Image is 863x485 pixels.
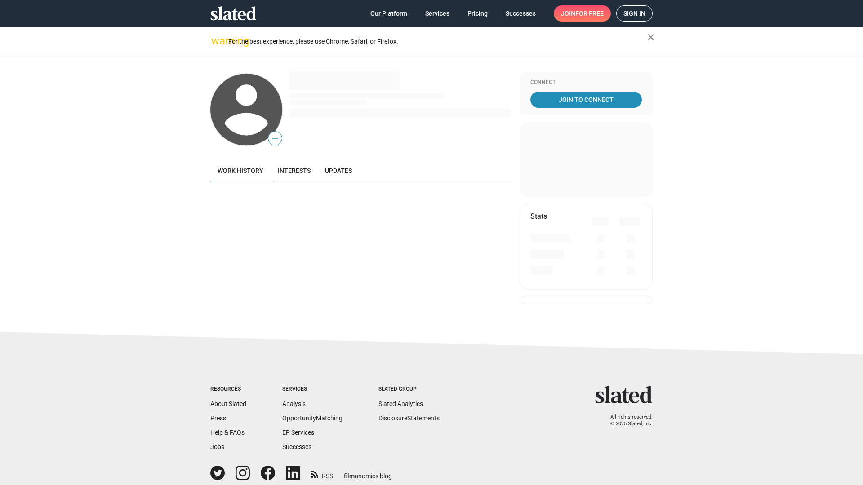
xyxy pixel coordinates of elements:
a: Updates [318,160,359,181]
a: Slated Analytics [378,400,423,407]
span: Updates [325,167,352,174]
mat-icon: close [645,32,656,43]
a: Pricing [460,5,495,22]
span: for free [575,5,604,22]
a: filmonomics blog [344,465,392,481]
div: Services [282,386,343,393]
span: film [344,472,355,480]
a: Work history [210,160,271,181]
a: Joinfor free [554,5,611,22]
span: Interests [278,167,311,174]
a: Press [210,414,226,422]
a: Our Platform [363,5,414,22]
span: Join [561,5,604,22]
a: Join To Connect [530,92,642,108]
span: Join To Connect [532,92,640,108]
span: Pricing [467,5,488,22]
span: Services [425,5,449,22]
div: For the best experience, please use Chrome, Safari, or Firefox. [228,35,647,48]
a: Services [418,5,457,22]
span: Our Platform [370,5,407,22]
div: Resources [210,386,246,393]
a: Interests [271,160,318,181]
a: Successes [498,5,543,22]
a: About Slated [210,400,246,407]
p: All rights reserved. © 2025 Slated, Inc. [601,414,653,427]
a: OpportunityMatching [282,414,343,422]
mat-card-title: Stats [530,212,547,221]
a: Successes [282,443,311,450]
span: Successes [506,5,536,22]
span: — [268,133,282,145]
a: Jobs [210,443,224,450]
div: Slated Group [378,386,440,393]
a: EP Services [282,429,314,436]
span: Work history [218,167,263,174]
span: Sign in [623,6,645,21]
a: RSS [311,467,333,481]
a: Analysis [282,400,306,407]
div: Connect [530,79,642,86]
a: DisclosureStatements [378,414,440,422]
a: Sign in [616,5,653,22]
a: Help & FAQs [210,429,245,436]
mat-icon: warning [211,35,222,46]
